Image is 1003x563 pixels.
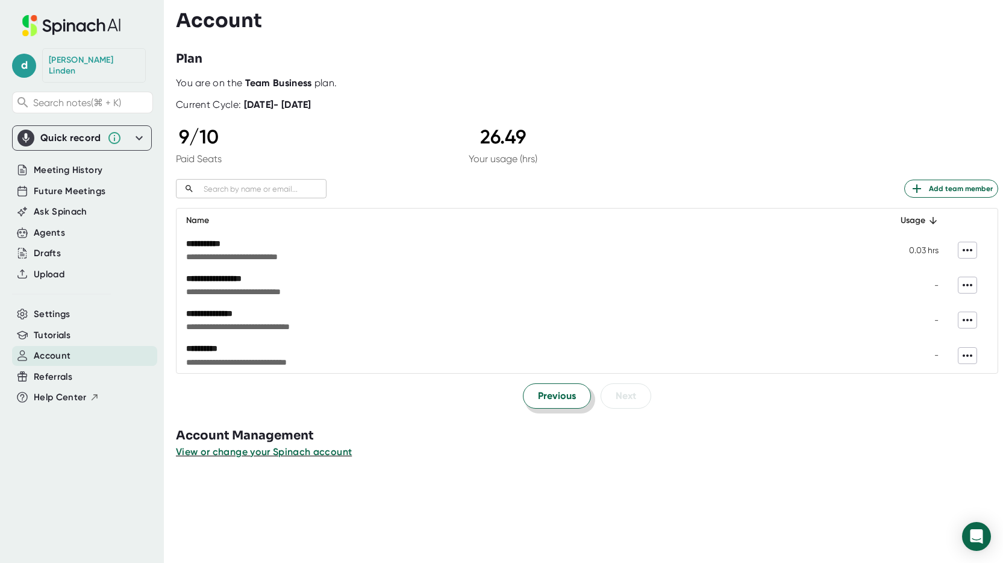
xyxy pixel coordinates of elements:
[40,132,101,144] div: Quick record
[523,383,591,409] button: Previous
[538,389,576,403] span: Previous
[245,77,312,89] b: Team Business
[887,213,939,228] div: Usage
[33,97,121,109] span: Search notes (⌘ + K)
[34,205,87,219] button: Ask Spinach
[877,303,948,338] td: -
[904,180,998,198] button: Add team member
[34,163,102,177] button: Meeting History
[601,383,651,409] button: Next
[34,184,105,198] button: Future Meetings
[34,391,99,404] button: Help Center
[469,153,537,165] div: Your usage (hrs)
[186,213,867,228] div: Name
[962,522,991,551] div: Open Intercom Messenger
[34,307,70,321] button: Settings
[176,9,262,32] h3: Account
[176,445,352,459] button: View or change your Spinach account
[910,181,993,196] span: Add team member
[176,153,222,165] div: Paid Seats
[616,389,636,403] span: Next
[34,349,70,363] button: Account
[34,370,72,384] button: Referrals
[34,226,65,240] button: Agents
[34,329,70,342] button: Tutorials
[176,77,998,89] div: You are on the plan.
[469,125,537,148] div: 26.49
[877,268,948,303] td: -
[12,54,36,78] span: d
[176,125,222,148] div: 9 / 10
[34,391,87,404] span: Help Center
[176,50,202,68] h3: Plan
[244,99,311,110] b: [DATE] - [DATE]
[176,427,1003,445] h3: Account Management
[34,247,61,260] button: Drafts
[176,446,352,458] span: View or change your Spinach account
[49,55,139,76] div: Darren Linden
[17,126,146,150] div: Quick record
[176,99,311,111] div: Current Cycle:
[34,268,64,281] button: Upload
[199,182,327,196] input: Search by name or email...
[877,233,948,268] td: 0.03 hrs
[877,338,948,373] td: -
